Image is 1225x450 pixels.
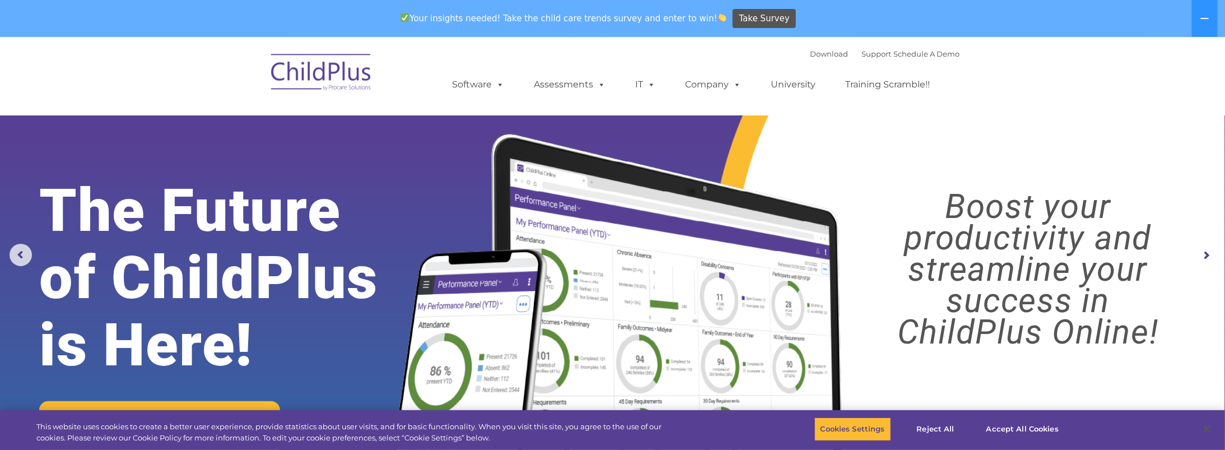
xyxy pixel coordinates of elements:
[441,73,516,96] a: Software
[811,49,960,58] font: |
[846,191,1210,348] rs-layer: Boost your productivity and streamline your success in ChildPlus Online!
[156,120,203,128] span: Phone number
[400,13,409,22] img: ✅
[980,417,1065,441] button: Accept All Cookies
[396,7,732,29] span: Your insights needed! Take the child care trends survey and enter to win!
[814,417,891,441] button: Cookies Settings
[523,73,617,96] a: Assessments
[39,177,430,379] rs-layer: The Future of ChildPlus is Here!
[835,73,942,96] a: Training Scramble!!
[894,49,960,58] a: Schedule A Demo
[156,74,190,82] span: Last name
[36,421,674,443] div: This website uses cookies to create a better user experience, provide statistics about user visit...
[739,9,790,29] span: Take Survey
[901,417,971,441] button: Reject All
[760,73,827,96] a: University
[811,49,849,58] a: Download
[266,46,378,102] img: ChildPlus by Procare Solutions
[625,73,667,96] a: IT
[862,49,892,58] a: Support
[718,13,726,22] img: 👏
[733,9,796,29] a: Take Survey
[1195,417,1219,442] button: Close
[674,73,753,96] a: Company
